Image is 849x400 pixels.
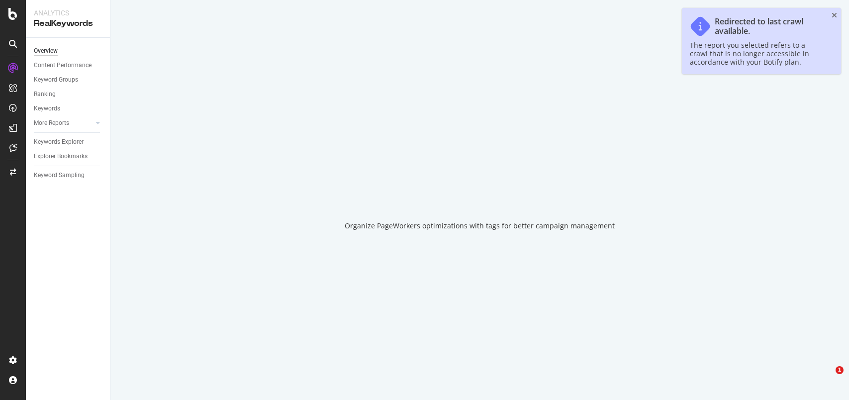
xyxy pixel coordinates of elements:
[34,137,84,147] div: Keywords Explorer
[836,366,844,374] span: 1
[34,46,58,56] div: Overview
[34,89,56,100] div: Ranking
[690,41,823,66] div: The report you selected refers to a crawl that is no longer accessible in accordance with your Bo...
[34,60,92,71] div: Content Performance
[34,151,103,162] a: Explorer Bookmarks
[715,17,823,36] div: Redirected to last crawl available.
[34,18,102,29] div: RealKeywords
[832,12,837,19] div: close toast
[34,151,88,162] div: Explorer Bookmarks
[34,89,103,100] a: Ranking
[34,75,78,85] div: Keyword Groups
[34,75,103,85] a: Keyword Groups
[34,118,69,128] div: More Reports
[34,170,85,181] div: Keyword Sampling
[34,170,103,181] a: Keyword Sampling
[815,366,839,390] iframe: Intercom live chat
[34,60,103,71] a: Content Performance
[34,8,102,18] div: Analytics
[34,118,93,128] a: More Reports
[34,46,103,56] a: Overview
[34,103,103,114] a: Keywords
[34,137,103,147] a: Keywords Explorer
[345,221,615,231] div: Organize PageWorkers optimizations with tags for better campaign management
[444,169,516,205] div: animation
[34,103,60,114] div: Keywords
